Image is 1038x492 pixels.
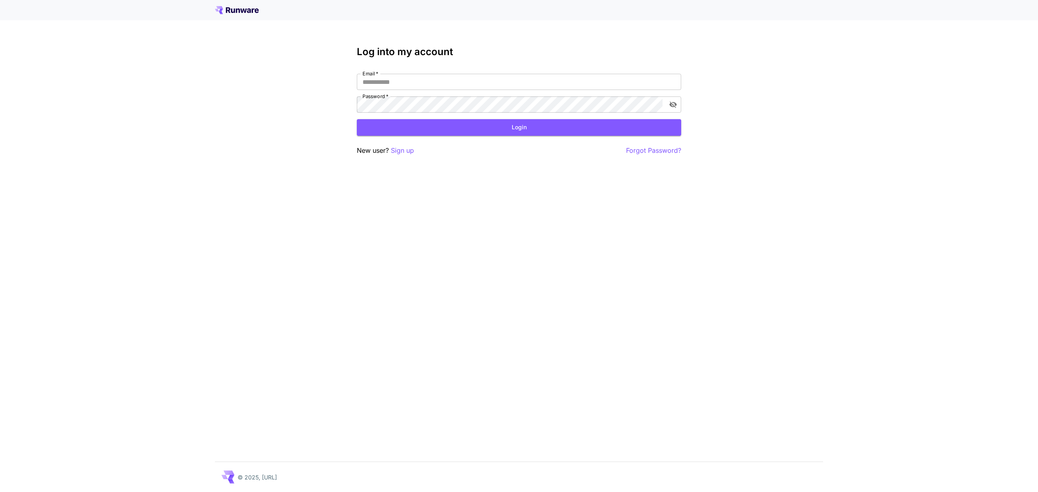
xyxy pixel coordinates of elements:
[391,145,414,156] button: Sign up
[238,473,277,481] p: © 2025, [URL]
[357,46,681,58] h3: Log into my account
[362,70,378,77] label: Email
[666,97,680,112] button: toggle password visibility
[357,145,414,156] p: New user?
[362,93,388,100] label: Password
[626,145,681,156] button: Forgot Password?
[357,119,681,136] button: Login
